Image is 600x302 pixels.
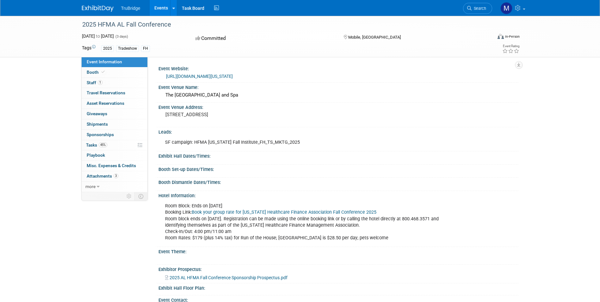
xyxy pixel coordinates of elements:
[455,33,520,42] div: Event Format
[134,192,147,200] td: Toggle Event Tabs
[158,165,518,173] div: Booth Set-up Dates/Times:
[82,182,147,192] a: more
[115,35,128,39] span: (3 days)
[95,34,101,39] span: to
[87,59,122,64] span: Event Information
[99,142,107,147] span: 45%
[87,70,106,75] span: Booth
[124,192,135,200] td: Personalize Event Tab Strip
[114,173,118,178] span: 3
[158,64,518,72] div: Event Website:
[116,45,139,52] div: Tradeshow
[161,200,448,244] div: Room Block: Ends on [DATE] Booking Link: Room block ends on [DATE]. Registration can be made usin...
[82,57,147,67] a: Event Information
[121,6,140,11] span: TruBridge
[82,140,147,150] a: Tasks45%
[348,35,401,40] span: Mobile, [GEOGRAPHIC_DATA]
[82,119,147,129] a: Shipments
[82,109,147,119] a: Giveaways
[87,163,136,168] span: Misc. Expenses & Credits
[87,80,102,85] span: Staff
[158,265,518,273] div: Exhibitor Prospectus:
[82,98,147,109] a: Asset Reservations
[158,283,518,291] div: Exhibit Hall Floor Plan:
[472,6,486,11] span: Search
[158,83,518,91] div: Event Venue Name:
[82,171,147,181] a: Attachments3
[82,34,114,39] span: [DATE] [DATE]
[98,80,102,85] span: 1
[505,34,520,39] div: In-Person
[87,132,114,137] span: Sponsorships
[87,173,118,179] span: Attachments
[194,33,333,44] div: Committed
[166,74,233,79] a: [URL][DOMAIN_NAME][US_STATE]
[82,78,147,88] a: Staff1
[80,19,483,30] div: 2025 HFMA AL Fall Conference
[163,90,514,100] div: The [GEOGRAPHIC_DATA] and Spa
[161,136,448,149] div: SF campaign: HFMA [US_STATE] Fall Institute_FH_TS_MKTG_2025
[192,210,376,215] a: Book your group rate for [US_STATE] Healthcare Finance Association Fall Conference 2025
[87,111,107,116] span: Giveaways
[170,275,288,280] span: 2025 AL HFMA Fall Conference Sponsorship Prospectus.pdf
[165,275,288,280] a: 2025 AL HFMA Fall Conference Sponsorship Prospectus.pdf
[502,45,519,48] div: Event Rating
[87,122,108,127] span: Shipments
[87,101,124,106] span: Asset Reservations
[85,184,96,189] span: more
[102,70,105,74] i: Booth reservation complete
[87,153,105,158] span: Playbook
[463,3,492,14] a: Search
[141,45,150,52] div: FH
[158,103,518,110] div: Event Venue Address:
[87,90,125,95] span: Travel Reservations
[498,34,504,39] img: Format-Inperson.png
[158,191,518,199] div: Hotel Information:
[158,127,518,135] div: Leads:
[82,150,147,160] a: Playbook
[165,112,301,117] pre: [STREET_ADDRESS]
[158,178,518,186] div: Booth Dismantle Dates/Times:
[82,5,114,12] img: ExhibitDay
[82,45,96,52] td: Tags
[101,45,114,52] div: 2025
[158,247,518,255] div: Event Theme:
[82,67,147,78] a: Booth
[86,142,107,148] span: Tasks
[82,130,147,140] a: Sponsorships
[500,2,512,14] img: Michael Holmes
[158,151,518,159] div: Exhibit Hall Dates/Times:
[82,88,147,98] a: Travel Reservations
[82,161,147,171] a: Misc. Expenses & Credits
